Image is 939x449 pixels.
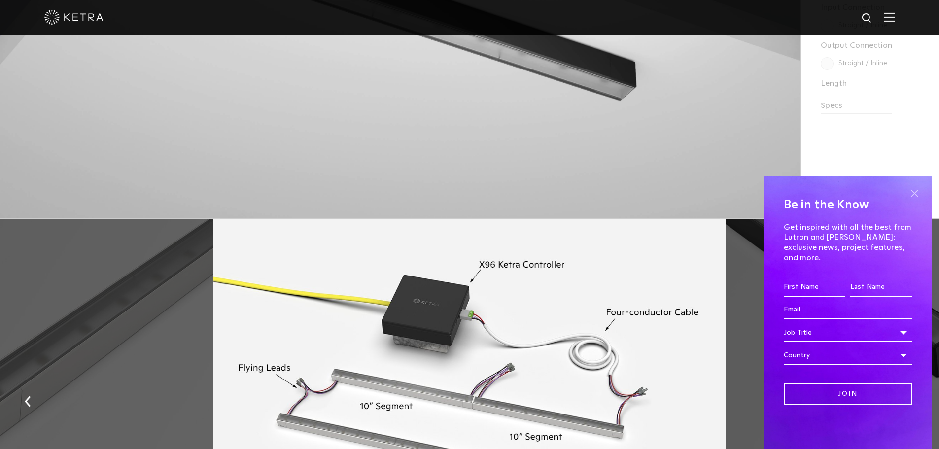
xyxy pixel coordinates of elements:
[861,12,873,25] img: search icon
[784,222,912,263] p: Get inspired with all the best from Lutron and [PERSON_NAME]: exclusive news, project features, a...
[884,12,895,22] img: Hamburger%20Nav.svg
[784,323,912,342] div: Job Title
[784,278,845,297] input: First Name
[784,196,912,214] h4: Be in the Know
[25,396,31,407] img: arrow-left-black.svg
[784,383,912,405] input: Join
[784,301,912,319] input: Email
[44,10,104,25] img: ketra-logo-2019-white
[784,346,912,365] div: Country
[850,278,912,297] input: Last Name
